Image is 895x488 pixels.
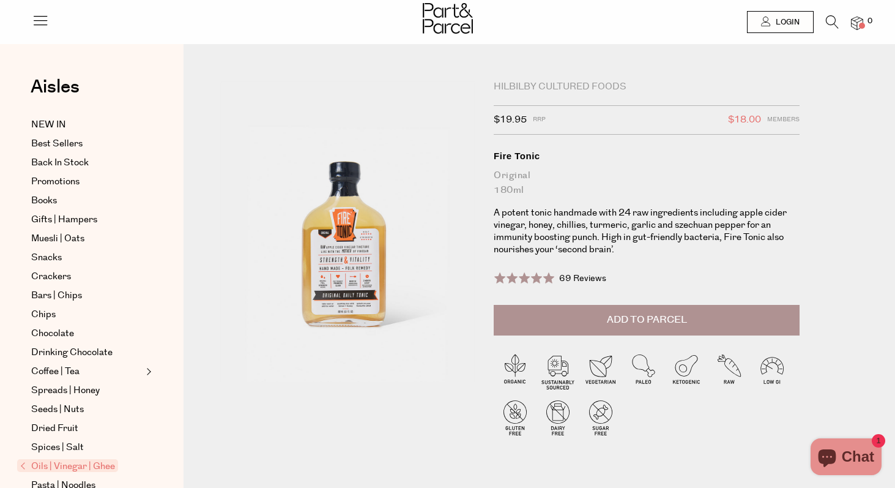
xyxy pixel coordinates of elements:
[851,17,863,29] a: 0
[494,168,800,198] div: Original 180ml
[31,137,143,151] a: Best Sellers
[31,383,100,398] span: Spreads | Honey
[607,313,687,327] span: Add to Parcel
[31,402,84,417] span: Seeds | Nuts
[31,307,143,322] a: Chips
[494,81,800,93] div: Hilbilby Cultured Foods
[31,212,97,227] span: Gifts | Hampers
[494,305,800,336] button: Add to Parcel
[31,421,143,436] a: Dried Fruit
[767,112,800,128] span: Members
[31,78,80,108] a: Aisles
[864,16,875,27] span: 0
[31,402,143,417] a: Seeds | Nuts
[17,459,118,472] span: Oils | Vinegar | Ghee
[31,250,143,265] a: Snacks
[31,175,143,189] a: Promotions
[31,193,143,208] a: Books
[31,288,143,303] a: Bars | Chips
[31,421,78,436] span: Dried Fruit
[31,73,80,100] span: Aisles
[494,396,537,439] img: P_P-ICONS-Live_Bec_V11_Gluten_Free.svg
[31,288,82,303] span: Bars | Chips
[31,231,143,246] a: Muesli | Oats
[622,350,665,392] img: P_P-ICONS-Live_Bec_V11_Paleo.svg
[31,193,57,208] span: Books
[494,350,537,392] img: P_P-ICONS-Live_Bec_V11_Organic.svg
[423,3,473,34] img: Part&Parcel
[31,383,143,398] a: Spreads | Honey
[31,137,83,151] span: Best Sellers
[579,350,622,392] img: P_P-ICONS-Live_Bec_V11_Vegetarian.svg
[31,269,71,284] span: Crackers
[31,345,113,360] span: Drinking Chocolate
[31,212,143,227] a: Gifts | Hampers
[31,118,66,132] span: NEW IN
[31,364,143,379] a: Coffee | Tea
[494,112,527,128] span: $19.95
[31,364,80,379] span: Coffee | Tea
[31,440,84,455] span: Spices | Salt
[665,350,708,392] img: P_P-ICONS-Live_Bec_V11_Ketogenic.svg
[559,272,606,285] span: 69 Reviews
[31,231,84,246] span: Muesli | Oats
[773,17,800,28] span: Login
[751,350,793,392] img: P_P-ICONS-Live_Bec_V11_Low_Gi.svg
[494,150,800,162] div: Fire Tonic
[220,81,475,382] img: Fire Tonic
[537,396,579,439] img: P_P-ICONS-Live_Bec_V11_Dairy_Free.svg
[31,250,62,265] span: Snacks
[31,345,143,360] a: Drinking Chocolate
[31,156,143,170] a: Back In Stock
[143,364,152,379] button: Expand/Collapse Coffee | Tea
[20,459,143,474] a: Oils | Vinegar | Ghee
[708,350,751,392] img: P_P-ICONS-Live_Bec_V11_Raw.svg
[747,11,814,33] a: Login
[494,207,800,256] p: A potent tonic handmade with 24 raw ingredients including apple cider vinegar, honey, chillies, t...
[31,440,143,455] a: Spices | Salt
[728,112,761,128] span: $18.00
[31,118,143,132] a: NEW IN
[537,350,579,392] img: P_P-ICONS-Live_Bec_V11_Sustainable_Sourced.svg
[31,156,89,170] span: Back In Stock
[31,326,143,341] a: Chocolate
[31,326,74,341] span: Chocolate
[579,396,622,439] img: P_P-ICONS-Live_Bec_V11_Sugar_Free.svg
[31,175,80,189] span: Promotions
[31,269,143,284] a: Crackers
[533,112,546,128] span: RRP
[31,307,56,322] span: Chips
[807,438,885,478] inbox-online-store-chat: Shopify online store chat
